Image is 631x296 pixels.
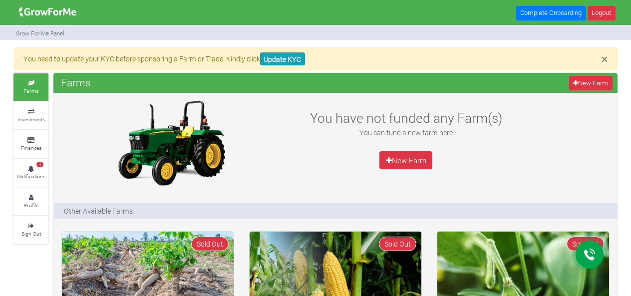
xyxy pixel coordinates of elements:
img: growforme image [15,2,80,22]
a: New Farm [569,76,613,90]
a: New Farm [379,151,432,169]
span: Farms [58,72,93,92]
a: Logout [588,6,616,20]
a: Sign Out [13,216,48,244]
span: 4 [36,162,43,168]
p: Other Available Farms [64,206,133,216]
p: You can fund a new farm here [298,127,514,138]
small: Grow For Me Panel [16,29,64,37]
a: Profile [13,188,48,215]
a: 4 Notifications [13,159,48,187]
small: Sign Out [21,230,41,237]
h3: You have not funded any Farm(s) [298,110,514,126]
small: Finances [21,144,41,151]
a: Finances [13,130,48,158]
span: Sold Out [191,237,229,251]
span: Sold Out [567,237,604,251]
small: Farms [23,87,38,94]
span: Sold Out [379,237,416,251]
a: Farms [13,73,48,101]
a: Investments [13,102,48,129]
span: × [602,51,608,66]
a: Update KYC [260,52,305,66]
a: Complete Onboarding [516,6,586,20]
img: growforme image [109,98,234,188]
p: You need to update your KYC before sponsoring a Farm or Trade. Kindly click [23,53,608,64]
small: Notifications [17,173,45,180]
small: Profile [24,202,38,209]
button: Close [602,53,608,65]
small: Investments [17,116,45,123]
